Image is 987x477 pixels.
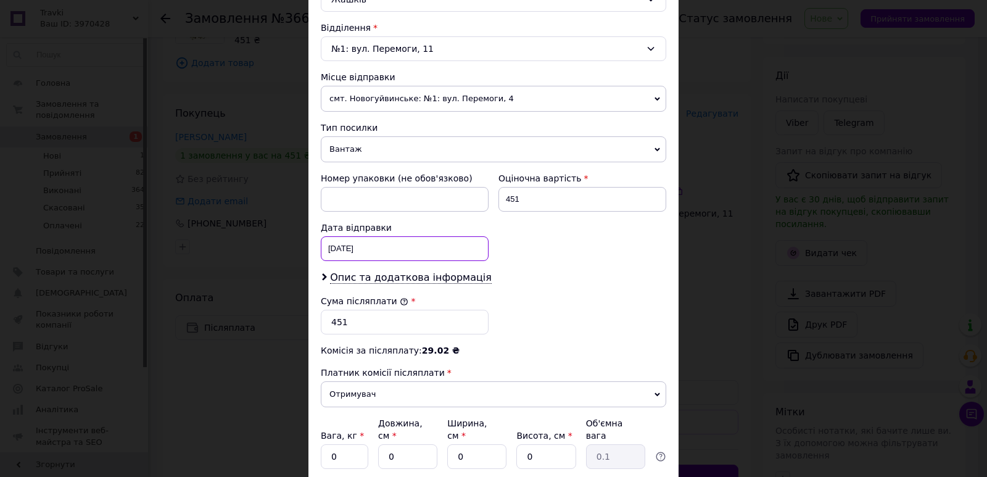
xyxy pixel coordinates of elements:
[422,346,460,355] span: 29.02 ₴
[321,22,666,34] div: Відділення
[321,344,666,357] div: Комісія за післяплату:
[321,296,408,306] label: Сума післяплати
[321,72,395,82] span: Місце відправки
[330,272,492,284] span: Опис та додаткова інформація
[378,418,423,441] label: Довжина, см
[321,431,364,441] label: Вага, кг
[321,222,489,234] div: Дата відправки
[321,381,666,407] span: Отримувач
[321,136,666,162] span: Вантаж
[498,172,666,185] div: Оціночна вартість
[447,418,487,441] label: Ширина, см
[321,36,666,61] div: №1: вул. Перемоги, 11
[321,123,378,133] span: Тип посилки
[586,417,645,442] div: Об'ємна вага
[321,368,445,378] span: Платник комісії післяплати
[321,86,666,112] span: смт. Новогуйвинське: №1: вул. Перемоги, 4
[516,431,572,441] label: Висота, см
[321,172,489,185] div: Номер упаковки (не обов'язково)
